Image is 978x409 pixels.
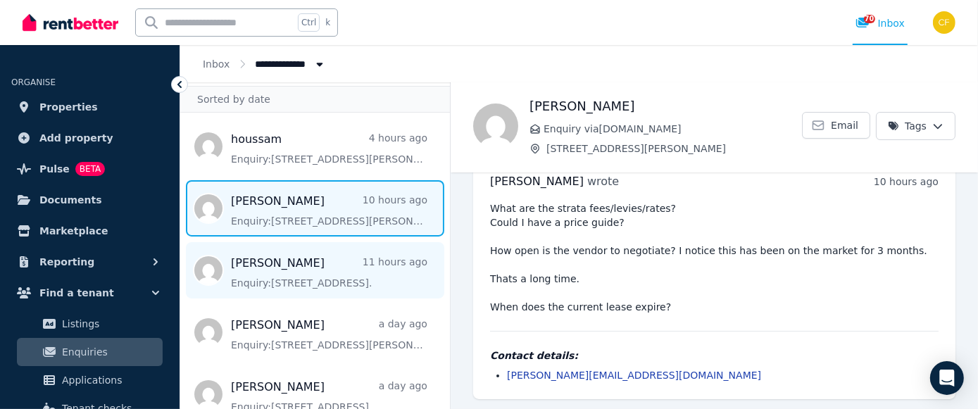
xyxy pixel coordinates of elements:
[888,119,927,133] span: Tags
[231,317,427,352] a: [PERSON_NAME]a day agoEnquiry:[STREET_ADDRESS][PERSON_NAME].
[490,348,939,363] h4: Contact details:
[203,58,230,70] a: Inbox
[855,16,905,30] div: Inbox
[874,176,939,187] time: 10 hours ago
[11,124,168,152] a: Add property
[529,96,802,116] h1: [PERSON_NAME]
[325,17,330,28] span: k
[180,45,349,82] nav: Breadcrumb
[11,155,168,183] a: PulseBETA
[490,201,939,314] pre: What are the strata fees/levies/rates? Could I have a price guide? How open is the vendor to nego...
[75,162,105,176] span: BETA
[864,15,875,23] span: 70
[62,315,157,332] span: Listings
[231,193,427,228] a: [PERSON_NAME]10 hours agoEnquiry:[STREET_ADDRESS][PERSON_NAME].
[933,11,955,34] img: Christos Fassoulidis
[587,175,619,188] span: wrote
[11,279,168,307] button: Find a tenant
[17,310,163,338] a: Listings
[930,361,964,395] div: Open Intercom Messenger
[231,255,427,290] a: [PERSON_NAME]11 hours agoEnquiry:[STREET_ADDRESS].
[39,161,70,177] span: Pulse
[544,122,802,136] span: Enquiry via [DOMAIN_NAME]
[39,222,108,239] span: Marketplace
[39,99,98,115] span: Properties
[62,344,157,360] span: Enquiries
[11,186,168,214] a: Documents
[17,338,163,366] a: Enquiries
[39,253,94,270] span: Reporting
[831,118,858,132] span: Email
[802,112,870,139] a: Email
[11,248,168,276] button: Reporting
[62,372,157,389] span: Applications
[298,13,320,32] span: Ctrl
[23,12,118,33] img: RentBetter
[39,191,102,208] span: Documents
[507,370,761,381] a: [PERSON_NAME][EMAIL_ADDRESS][DOMAIN_NAME]
[876,112,955,140] button: Tags
[11,217,168,245] a: Marketplace
[490,175,584,188] span: [PERSON_NAME]
[546,141,802,156] span: [STREET_ADDRESS][PERSON_NAME]
[231,131,427,166] a: houssam4 hours agoEnquiry:[STREET_ADDRESS][PERSON_NAME].
[11,93,168,121] a: Properties
[17,366,163,394] a: Applications
[180,86,450,113] div: Sorted by date
[39,130,113,146] span: Add property
[473,103,518,149] img: Anthony Birch
[39,284,114,301] span: Find a tenant
[11,77,56,87] span: ORGANISE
